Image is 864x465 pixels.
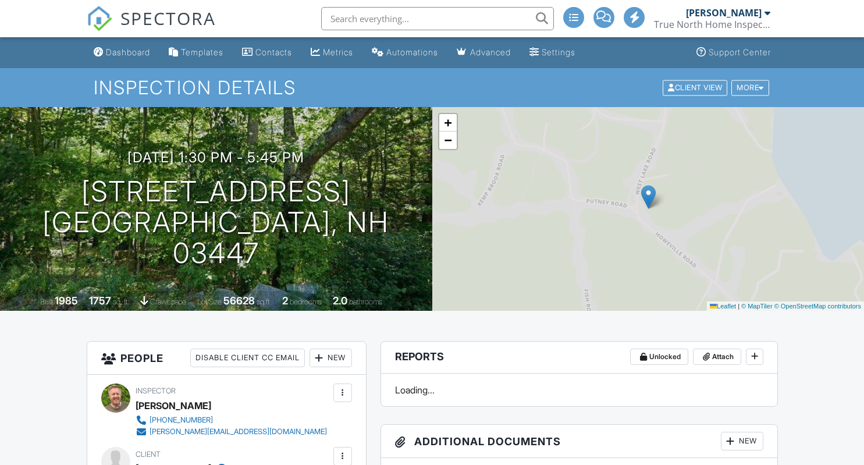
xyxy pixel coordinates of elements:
a: Metrics [306,42,358,63]
div: Settings [542,47,575,57]
div: New [310,349,352,367]
h3: [DATE] 1:30 pm - 5:45 pm [127,150,304,165]
div: Automations [386,47,438,57]
div: Templates [181,47,223,57]
a: Settings [525,42,580,63]
span: SPECTORA [120,6,216,30]
div: True North Home Inspection LLC [654,19,770,30]
a: Support Center [692,42,776,63]
a: Client View [662,83,730,91]
div: New [721,432,763,450]
span: Built [40,297,53,306]
div: [PERSON_NAME] [686,7,762,19]
a: Templates [164,42,228,63]
a: Zoom in [439,114,457,132]
div: 2.0 [333,294,347,307]
span: + [444,115,451,130]
a: © OpenStreetMap contributors [774,303,861,310]
a: Automations (Advanced) [367,42,443,63]
span: − [444,133,451,147]
div: 1757 [89,294,111,307]
span: crawlspace [150,297,186,306]
span: Lot Size [197,297,222,306]
h3: People [87,342,366,375]
div: 2 [282,294,288,307]
a: Advanced [452,42,515,63]
h3: Additional Documents [381,425,777,458]
input: Search everything... [321,7,554,30]
a: Zoom out [439,132,457,149]
a: Leaflet [710,303,736,310]
span: sq. ft. [113,297,129,306]
span: Client [136,450,161,459]
span: sq.ft. [257,297,271,306]
div: [PERSON_NAME][EMAIL_ADDRESS][DOMAIN_NAME] [150,427,327,436]
h1: [STREET_ADDRESS] [GEOGRAPHIC_DATA], NH 03447 [19,176,414,268]
span: | [738,303,739,310]
img: Marker [641,185,656,209]
a: [PERSON_NAME][EMAIL_ADDRESS][DOMAIN_NAME] [136,426,327,438]
h1: Inspection Details [94,77,770,98]
div: 1985 [55,294,78,307]
div: [PERSON_NAME] [136,397,211,414]
div: 56628 [223,294,255,307]
img: The Best Home Inspection Software - Spectora [87,6,112,31]
div: Metrics [323,47,353,57]
span: bedrooms [290,297,322,306]
div: Advanced [470,47,511,57]
div: Support Center [709,47,771,57]
span: bathrooms [349,297,382,306]
a: Contacts [237,42,297,63]
div: Dashboard [106,47,150,57]
a: SPECTORA [87,16,216,40]
div: Client View [663,80,727,95]
div: Disable Client CC Email [190,349,305,367]
a: [PHONE_NUMBER] [136,414,327,426]
div: Contacts [255,47,292,57]
a: © MapTiler [741,303,773,310]
div: More [731,80,769,95]
span: Inspector [136,386,176,395]
div: [PHONE_NUMBER] [150,416,213,425]
a: Dashboard [89,42,155,63]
